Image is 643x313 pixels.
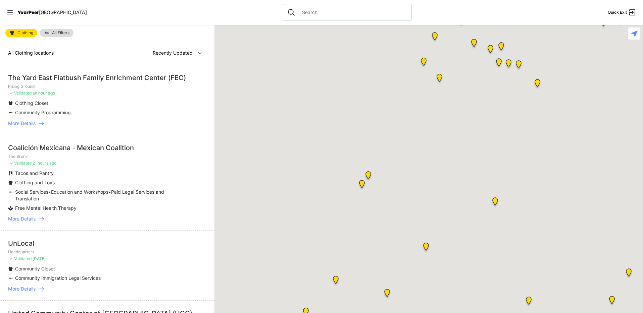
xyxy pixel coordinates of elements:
span: More Details [8,120,36,127]
span: All Clothing locations [8,50,54,56]
span: Clothing [17,31,33,35]
div: 9th Avenue Drop-in Center [332,276,340,287]
div: Manhattan [422,243,430,253]
a: Clothing [5,29,37,37]
span: • [108,189,111,195]
span: Tacos and Pantry [15,170,54,176]
div: Uptown/Harlem DYCD Youth Drop-in Center [486,45,495,56]
a: All Filters [40,29,73,37]
a: More Details [8,215,206,222]
span: Community Immigration Legal Services [15,275,101,281]
a: More Details [8,286,206,292]
div: Fancy Thrift Shop [525,297,533,307]
span: Quick Exit [608,10,627,15]
span: Social Services [15,189,48,195]
span: [DATE] [33,256,46,261]
p: The Bronx [8,154,206,159]
span: More Details [8,286,36,292]
div: Manhattan [497,42,505,53]
span: • [48,189,51,195]
input: Search [298,9,407,16]
div: The PILLARS – Holistic Recovery Support [470,39,478,50]
span: an hour ago [33,90,55,96]
div: Main Location [533,79,542,90]
a: YourPeer[GEOGRAPHIC_DATA] [17,10,87,14]
span: Education and Workshops [51,189,108,195]
p: Headquarters [8,249,206,255]
a: Quick Exit [608,8,636,16]
div: The Yard East Flatbush Family Enrichment Center (FEC) [8,73,206,82]
span: More Details [8,215,36,222]
div: Avenue Church [491,197,499,208]
div: Manhattan [504,59,513,70]
div: Pathways Adult Drop-In Program [364,171,373,182]
span: [GEOGRAPHIC_DATA] [39,9,87,15]
div: Coalición Mexicana - Mexican Coalition [8,143,206,152]
div: The Cathedral Church of St. John the Divine [435,74,444,84]
div: Manhattan [431,32,439,43]
div: East Harlem [514,60,523,71]
div: UnLocal [8,239,206,248]
div: Ford Hall [419,58,428,68]
p: Rising Ground [8,84,206,89]
span: Community Closet [15,266,55,271]
span: Clothing Closet [15,100,48,106]
span: 21 hours ago [33,161,56,166]
span: ✓ Validated [9,161,32,166]
span: All Filters [52,31,69,35]
span: ✓ Validated [9,256,32,261]
span: Clothing and Toys [15,180,55,185]
a: More Details [8,120,206,127]
span: Free Mental Health Therapy [15,205,77,211]
span: ✓ Validated [9,90,32,96]
span: YourPeer [17,9,39,15]
span: Community Programming [15,110,71,115]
